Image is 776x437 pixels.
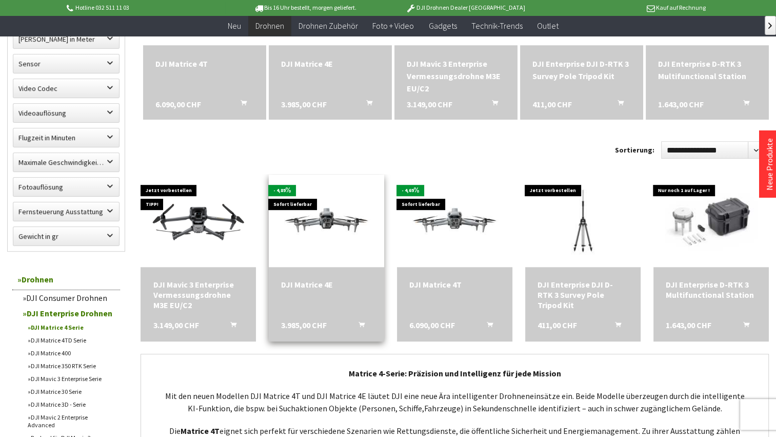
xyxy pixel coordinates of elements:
div: DJI Mavic 3 Enterprise Vermessungsdrohne M3E EU/C2 [153,279,244,310]
button: In den Warenkorb [354,98,379,111]
span: 1.643,00 CHF [658,98,704,110]
span: Matrice 4-Serie: Präzision und Intelligenz für jede Mission [349,368,561,378]
p: Hotline 032 511 11 03 [65,2,225,14]
label: Maximale Geschwindigkeit in km/h [13,153,119,172]
span: Outlet [536,21,558,31]
p: Bis 16 Uhr bestellt, morgen geliefert. [225,2,385,14]
label: Gewicht in gr [13,227,119,245]
span: Gadgets [428,21,456,31]
a: DJI Mavic 3 Enterprise Serie [23,372,120,385]
button: In den Warenkorb [605,98,630,111]
div: DJI Mavic 3 Enterprise Vermessungsdrohne M3E EU/C2 [407,58,505,94]
div: DJI Enterprise DJI D-RTK 3 Survey Pole Tripod Kit [532,58,631,82]
a: DJI Enterprise DJI D-RTK 3 Survey Pole Tripod Kit 411,00 CHF In den Warenkorb [538,279,628,310]
a: DJI Mavic 3 Enterprise Vermessungsdrohne M3E EU/C2 3.149,00 CHF In den Warenkorb [407,58,505,94]
span:  [768,23,772,29]
label: Sortierung: [615,142,654,158]
a: DJI Enterprise D-RTK 3 Multifunctional Station 1.643,00 CHF In den Warenkorb [666,279,757,300]
img: DJI Enterprise D-RTK 3 Multifunctional Station [653,178,769,264]
span: 1.643,00 CHF [666,320,711,330]
a: Neue Produkte [764,138,774,191]
button: In den Warenkorb [474,320,499,333]
span: Foto + Video [372,21,414,31]
label: Video Codec [13,79,119,98]
button: In den Warenkorb [603,320,627,333]
span: Mit den neuen Modellen DJI Matrice 4T und DJI Matrice 4E läutet DJI eine neue Ära intelligenter D... [165,391,745,413]
label: Sensor [13,54,119,73]
p: Kauf auf Rechnung [546,2,706,14]
div: DJI Matrice 4E [281,58,380,70]
a: Drohnen [248,15,291,36]
span: 411,00 CHF [532,98,572,110]
div: DJI Enterprise D-RTK 3 Multifunctional Station [658,58,757,82]
div: DJI Matrice 4T [409,279,500,290]
a: DJI Matrice 4TD Serie [23,334,120,347]
button: In den Warenkorb [228,98,253,111]
img: DJI Enterprise DJI D-RTK 3 Survey Pole Tripod Kit [525,178,641,264]
a: Drohnen Zubehör [291,15,365,36]
img: DJI Matrice 4E [269,188,384,254]
button: In den Warenkorb [480,98,504,111]
span: 3.149,00 CHF [153,320,198,330]
label: Fotoauflösung [13,178,119,196]
span: Technik-Trends [471,21,522,31]
div: DJI Matrice 4E [281,279,372,290]
p: DJI Drohnen Dealer [GEOGRAPHIC_DATA] [385,2,545,14]
span: 3.985,00 CHF [281,98,327,110]
label: Fernsteuerung Ausstattung [13,202,119,221]
a: DJI Enterprise DJI D-RTK 3 Survey Pole Tripod Kit 411,00 CHF In den Warenkorb [532,58,631,82]
a: Foto + Video [365,15,421,36]
span: Neu [228,21,241,31]
a: DJI Matrice 4E 3.985,00 CHF In den Warenkorb [281,58,380,70]
a: DJI Mavic 3 Enterprise Vermessungsdrohne M3E EU/C2 3.149,00 CHF In den Warenkorb [153,279,244,310]
span: 3.149,00 CHF [407,98,452,110]
a: DJI Matrice 4 Serie [23,321,120,334]
a: DJI Matrice 4T 6.090,00 CHF In den Warenkorb [155,58,254,70]
button: In den Warenkorb [346,320,371,333]
span: 3.985,00 CHF [281,320,327,330]
a: Drohnen [12,269,120,290]
a: DJI Mavic 2 Enterprise Advanced [23,411,120,431]
a: DJI Matrice 4T 6.090,00 CHF In den Warenkorb [409,279,500,290]
a: DJI Enterprise D-RTK 3 Multifunctional Station 1.643,00 CHF In den Warenkorb [658,58,757,82]
a: DJI Enterprise Drohnen [17,306,120,321]
img: DJI Matrice 4T [397,188,512,254]
a: Outlet [529,15,565,36]
span: 6.090,00 CHF [155,98,201,110]
button: In den Warenkorb [218,320,243,333]
a: DJI Matrice 350 RTK Serie [23,359,120,372]
label: Flugzeit in Minuten [13,128,119,147]
button: In den Warenkorb [731,320,755,333]
span: Drohnen [255,21,284,31]
label: Maximale Flughöhe in Meter [13,30,119,48]
a: DJI Matrice 4E 3.985,00 CHF In den Warenkorb [281,279,372,290]
label: Videoauflösung [13,104,119,122]
a: DJI Consumer Drohnen [17,290,120,306]
a: Gadgets [421,15,464,36]
span: Matrice 4T [181,426,220,436]
button: In den Warenkorb [731,98,755,111]
a: DJI Matrice 30 Serie [23,385,120,398]
div: DJI Enterprise DJI D-RTK 3 Survey Pole Tripod Kit [538,279,628,310]
a: DJI Matrice 3D - Serie [23,398,120,411]
div: DJI Enterprise D-RTK 3 Multifunctional Station [666,279,757,300]
span: Drohnen Zubehör [299,21,358,31]
div: DJI Matrice 4T [155,58,254,70]
a: Technik-Trends [464,15,529,36]
span: 411,00 CHF [538,320,577,330]
img: DJI Mavic 3E [141,188,256,254]
a: Neu [221,15,248,36]
span: 6.090,00 CHF [409,320,455,330]
a: DJI Matrice 400 [23,347,120,359]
